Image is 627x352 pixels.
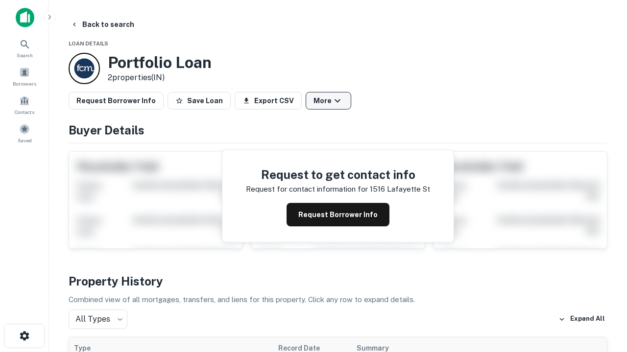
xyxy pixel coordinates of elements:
button: Back to search [67,16,138,33]
img: capitalize-icon.png [16,8,34,27]
h4: Request to get contact info [246,166,430,183]
button: Export CSV [235,92,302,110]
span: Search [17,51,33,59]
button: More [306,92,351,110]
h3: Portfolio Loan [108,53,212,72]
a: Search [3,35,46,61]
button: Request Borrower Info [69,92,164,110]
button: Request Borrower Info [287,203,389,226]
h4: Property History [69,272,607,290]
span: Borrowers [13,80,36,88]
p: Request for contact information for [246,183,368,195]
span: Loan Details [69,41,108,46]
span: Saved [18,136,32,144]
a: Saved [3,120,46,146]
h4: Buyer Details [69,121,607,139]
a: Borrowers [3,63,46,89]
button: Expand All [556,312,607,327]
button: Save Loan [168,92,231,110]
a: Contacts [3,91,46,118]
p: 1516 lafayette st [370,183,430,195]
p: Combined view of all mortgages, transfers, and liens for this property. Click any row to expand d... [69,294,607,306]
div: All Types [69,309,127,329]
p: 2 properties (IN) [108,72,212,84]
iframe: Chat Widget [578,242,627,289]
span: Contacts [15,108,34,116]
